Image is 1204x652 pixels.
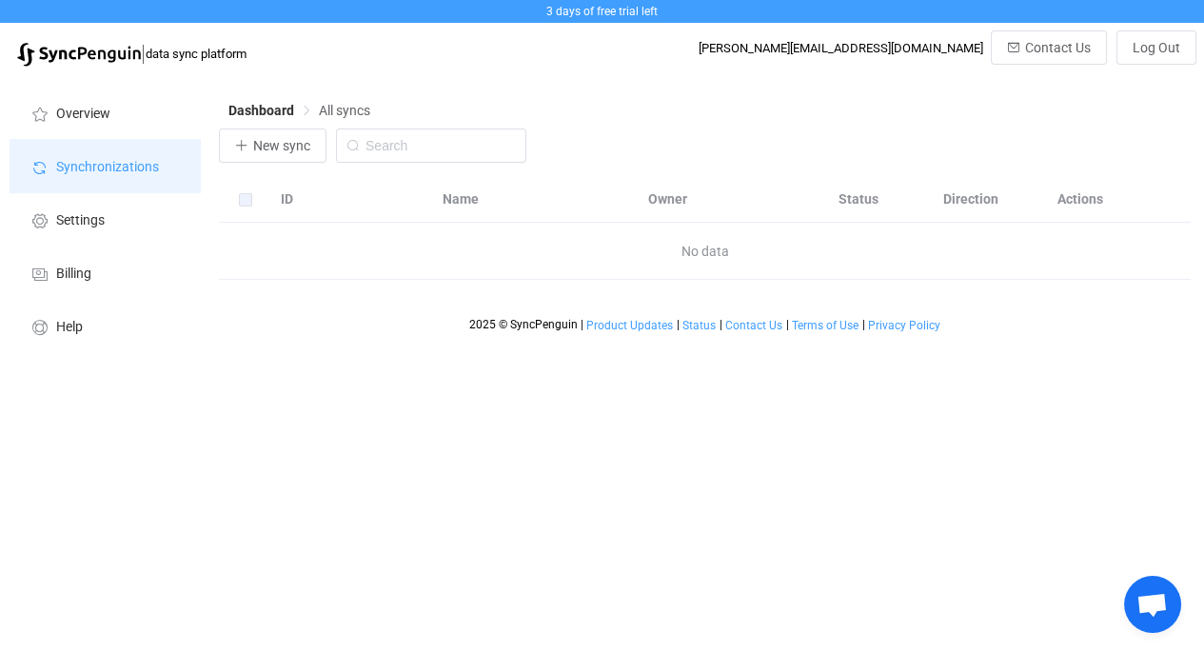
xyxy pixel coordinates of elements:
a: Terms of Use [791,319,859,332]
a: Privacy Policy [867,319,941,332]
span: Dashboard [228,103,294,118]
span: New sync [253,138,310,153]
span: Status [682,319,716,332]
a: Billing [10,246,200,299]
a: Contact Us [724,319,783,332]
span: 3 days of free trial left [546,5,658,18]
span: Terms of Use [792,319,859,332]
a: Product Updates [585,319,674,332]
a: Status [681,319,717,332]
div: [PERSON_NAME][EMAIL_ADDRESS][DOMAIN_NAME] [699,41,983,55]
span: No data [462,223,948,280]
span: | [862,318,865,331]
div: Status [829,188,934,210]
span: Privacy Policy [868,319,940,332]
span: | [677,318,680,331]
span: | [141,40,146,67]
span: 2025 © SyncPenguin [469,318,578,331]
span: | [720,318,722,331]
span: Billing [56,267,91,282]
div: Breadcrumb [228,104,370,117]
span: Log Out [1133,40,1180,55]
button: Log Out [1116,30,1196,65]
input: Search [336,128,526,163]
div: Name [433,188,639,210]
img: syncpenguin.svg [17,43,141,67]
a: Overview [10,86,200,139]
span: Product Updates [586,319,673,332]
span: Synchronizations [56,160,159,175]
span: Overview [56,107,110,122]
a: Help [10,299,200,352]
a: |data sync platform [17,40,247,67]
span: | [786,318,789,331]
span: Contact Us [725,319,782,332]
a: Settings [10,192,200,246]
button: New sync [219,128,326,163]
a: Open chat [1124,576,1181,633]
span: Help [56,320,83,335]
div: Owner [639,188,829,210]
span: All syncs [319,103,370,118]
button: Contact Us [991,30,1107,65]
span: | [581,318,583,331]
div: Actions [1048,188,1191,210]
span: Settings [56,213,105,228]
span: Contact Us [1025,40,1091,55]
div: ID [271,188,328,210]
a: Synchronizations [10,139,200,192]
div: Direction [934,188,1048,210]
span: data sync platform [146,47,247,61]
